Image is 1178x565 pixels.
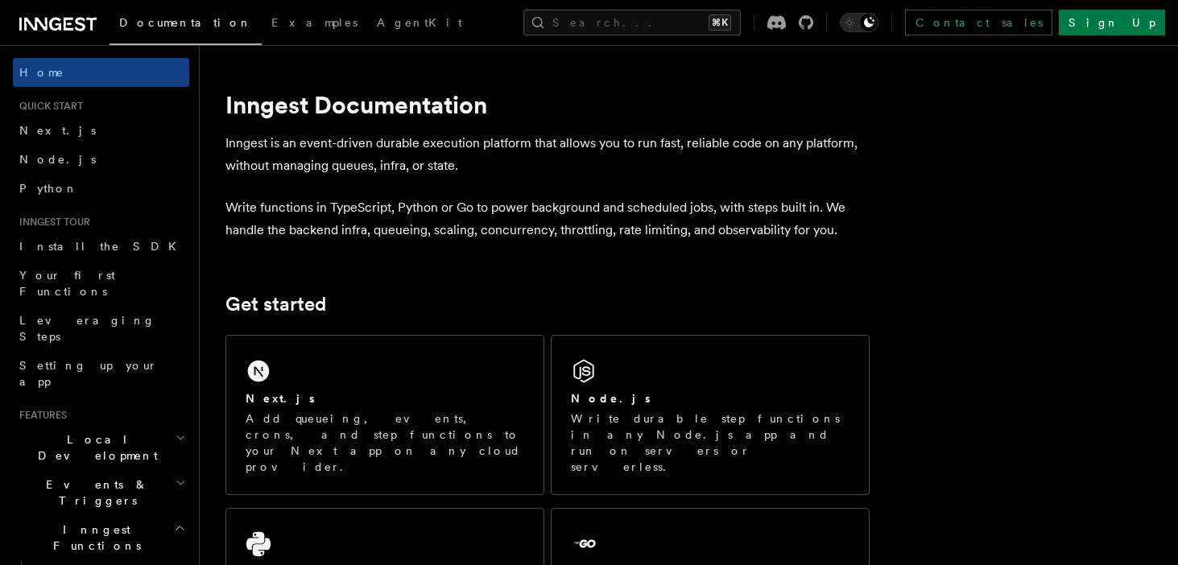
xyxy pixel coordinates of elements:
[13,174,189,203] a: Python
[225,196,870,241] p: Write functions in TypeScript, Python or Go to power background and scheduled jobs, with steps bu...
[13,100,83,113] span: Quick start
[225,132,870,177] p: Inngest is an event-driven durable execution platform that allows you to run fast, reliable code ...
[523,10,741,35] button: Search...⌘K
[225,335,544,495] a: Next.jsAdd queueing, events, crons, and step functions to your Next app on any cloud provider.
[19,359,158,388] span: Setting up your app
[709,14,731,31] kbd: ⌘K
[246,410,524,475] p: Add queueing, events, crons, and step functions to your Next app on any cloud provider.
[551,335,870,495] a: Node.jsWrite durable step functions in any Node.js app and run on servers or serverless.
[225,90,870,119] h1: Inngest Documentation
[13,58,189,87] a: Home
[119,16,252,29] span: Documentation
[377,16,462,29] span: AgentKit
[1059,10,1165,35] a: Sign Up
[840,13,878,32] button: Toggle dark mode
[13,425,189,470] button: Local Development
[905,10,1052,35] a: Contact sales
[19,64,64,80] span: Home
[262,5,367,43] a: Examples
[13,145,189,174] a: Node.js
[571,390,651,406] h2: Node.js
[13,470,189,515] button: Events & Triggers
[13,431,176,464] span: Local Development
[110,5,262,45] a: Documentation
[19,314,155,343] span: Leveraging Steps
[19,269,115,298] span: Your first Functions
[13,515,189,560] button: Inngest Functions
[271,16,358,29] span: Examples
[13,261,189,306] a: Your first Functions
[246,390,315,406] h2: Next.js
[19,153,96,166] span: Node.js
[13,476,176,509] span: Events & Triggers
[13,232,189,261] a: Install the SDK
[13,409,67,422] span: Features
[571,410,849,475] p: Write durable step functions in any Node.js app and run on servers or serverless.
[367,5,472,43] a: AgentKit
[13,522,174,554] span: Inngest Functions
[19,240,186,253] span: Install the SDK
[225,293,326,315] a: Get started
[13,216,90,229] span: Inngest tour
[13,116,189,145] a: Next.js
[19,182,78,195] span: Python
[13,306,189,351] a: Leveraging Steps
[13,351,189,396] a: Setting up your app
[19,124,96,137] span: Next.js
